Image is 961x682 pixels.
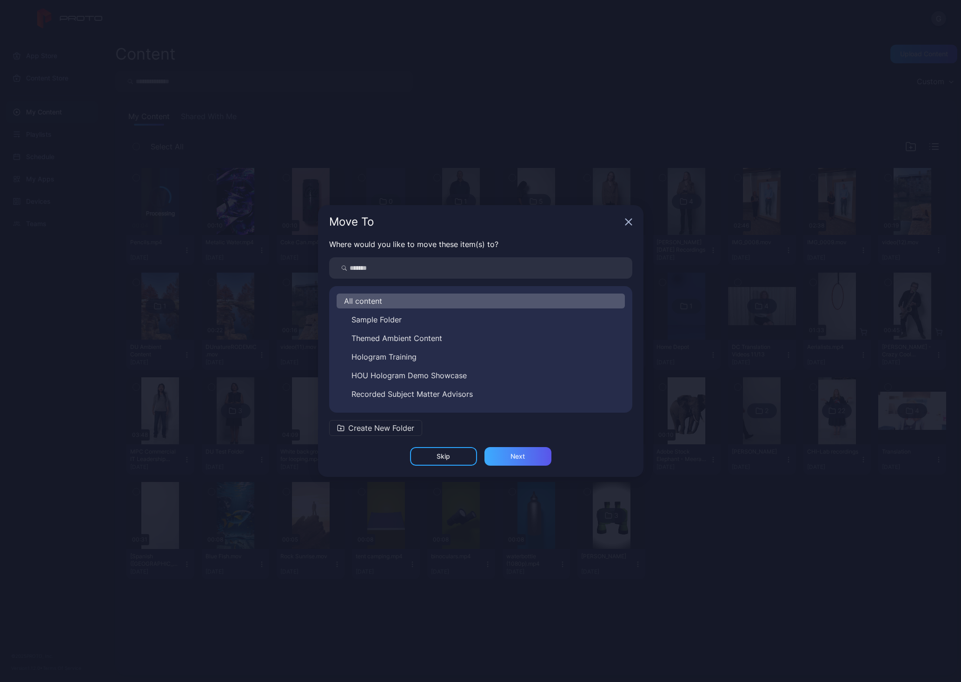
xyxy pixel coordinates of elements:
span: Hologram Training [351,351,417,362]
button: Sample Folder [337,312,625,327]
button: Create New Folder [329,420,422,436]
p: Where would you like to move these item(s) to? [329,239,632,250]
button: Next [484,447,551,466]
div: Next [510,453,525,460]
div: Move To [329,216,621,227]
button: HOU Hologram Demo Showcase [337,368,625,383]
div: Skip [437,453,450,460]
span: Sample Folder [351,314,402,325]
button: Themed Ambient Content [337,331,625,346]
span: Themed Ambient Content [351,333,442,344]
button: Hologram Training [337,349,625,364]
span: HOU Hologram Demo Showcase [351,370,467,381]
button: Skip [410,447,477,466]
button: Recorded Subject Matter Advisors [337,387,625,401]
span: Create New Folder [348,422,414,434]
span: All content [344,295,382,307]
span: Recorded Subject Matter Advisors [351,388,473,400]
